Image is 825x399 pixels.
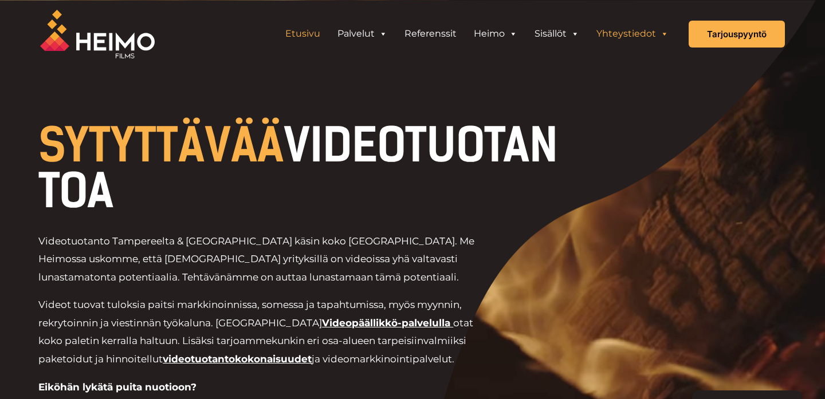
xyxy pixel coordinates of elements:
p: Videotuotanto Tampereelta & [GEOGRAPHIC_DATA] käsin koko [GEOGRAPHIC_DATA]. Me Heimossa uskomme, ... [38,232,490,287]
span: valmiiksi paketoidut ja hinnoitellut [38,335,466,365]
aside: Header Widget 1 [271,22,683,45]
h1: VIDEOTUOTANTOA [38,123,568,214]
p: Videot tuovat tuloksia paitsi markkinoinnissa, somessa ja tapahtumissa, myös myynnin, rekrytoinni... [38,296,490,368]
a: Yhteystiedot [588,22,677,45]
a: videotuotantokokonaisuudet [163,353,312,365]
a: Etusivu [277,22,329,45]
a: Tarjouspyyntö [689,21,785,48]
a: Referenssit [396,22,465,45]
span: kunkin eri osa-alueen tarpeisiin [272,335,423,346]
a: Palvelut [329,22,396,45]
img: Heimo Filmsin logo [40,10,155,58]
a: Videopäällikkö-palvelulla [322,317,450,329]
span: SYTYTTÄVÄÄ [38,118,284,173]
strong: Eiköhän lykätä puita nuotioon? [38,381,197,393]
a: Heimo [465,22,526,45]
a: Sisällöt [526,22,588,45]
span: ja videomarkkinointipalvelut. [312,353,454,365]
